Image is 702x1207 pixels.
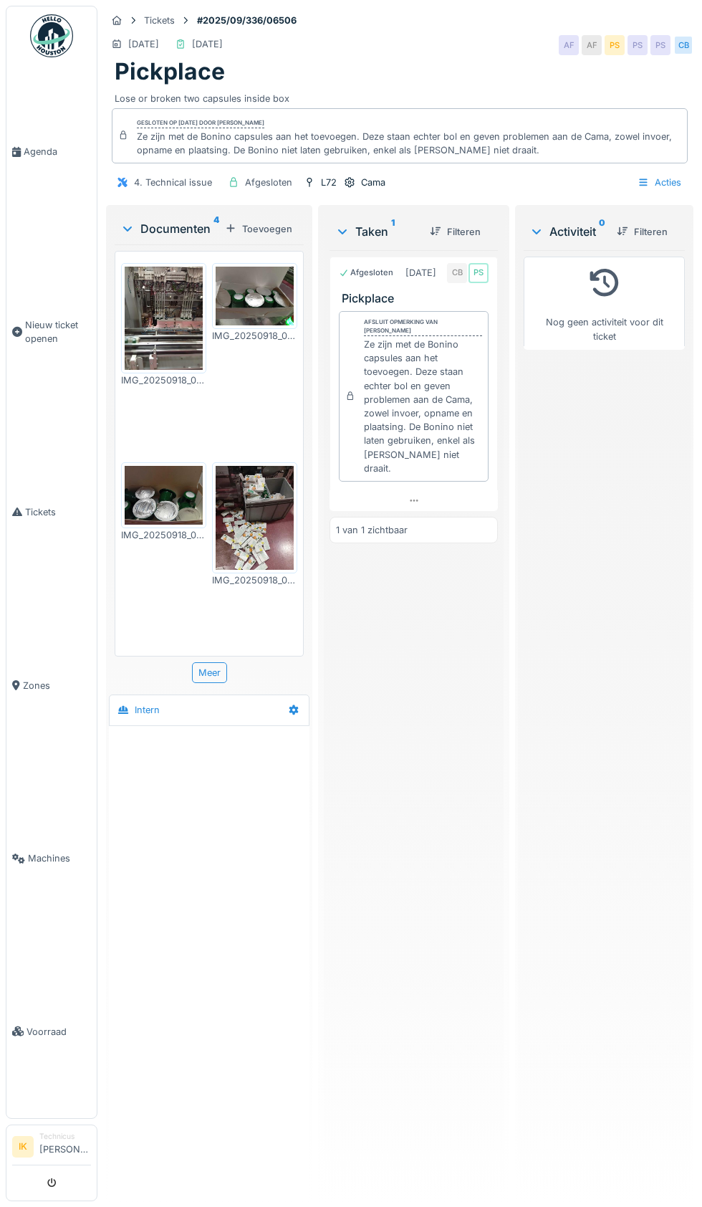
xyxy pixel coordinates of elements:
div: IMG_20250918_085054.jpg [212,329,297,343]
a: Nieuw ticket openen [6,239,97,426]
div: IMG_20250918_085037.jpg [212,573,297,587]
div: Afsluit opmerking van [PERSON_NAME] [364,318,482,336]
div: [DATE] [128,37,159,51]
a: Tickets [6,426,97,599]
div: L72 [321,176,337,189]
div: PS [628,35,648,55]
div: Lose or broken two capsules inside box [115,86,685,105]
div: [DATE] [405,266,436,280]
img: 8scvdq5geo0q8wop9zlxbdy1dzk0 [125,267,203,371]
div: Cama [361,176,385,189]
div: Toevoegen [219,219,298,239]
div: Meer [192,662,227,683]
div: Tickets [144,14,175,27]
a: Agenda [6,65,97,239]
h3: Pickplace [342,292,491,305]
div: Nog geen activiteit voor dit ticket [533,263,675,343]
div: PS [650,35,670,55]
a: Voorraad [6,945,97,1119]
div: IMG_20250918_085118.jpg [121,528,206,542]
span: Tickets [25,505,91,519]
span: Voorraad [27,1025,91,1039]
li: IK [12,1136,34,1158]
div: IMG_20250918_092122.jpg [121,373,206,387]
div: Ze zijn met de Bonino capsules aan het toevoegen. Deze staan echter bol en geven problemen aan de... [137,130,681,157]
div: CB [673,35,693,55]
span: Nieuw ticket openen [25,318,91,345]
div: CB [447,263,467,283]
div: Afgesloten [245,176,292,189]
div: Activiteit [529,223,605,240]
div: Filteren [424,222,486,242]
li: [PERSON_NAME] [39,1131,91,1162]
sup: 4 [213,220,219,237]
div: Intern [135,703,160,717]
img: Badge_color-CXgf-gQk.svg [30,14,73,57]
div: PS [468,263,489,283]
div: Filteren [611,222,673,242]
div: 4. Technical issue [134,176,212,189]
strong: #2025/09/336/06506 [191,14,302,27]
div: Taken [335,223,418,240]
div: PS [605,35,625,55]
span: Machines [28,851,91,865]
div: Gesloten op [DATE] door [PERSON_NAME] [137,118,264,128]
a: Zones [6,598,97,772]
sup: 1 [391,223,395,240]
a: Machines [6,772,97,945]
div: Technicus [39,1131,91,1142]
span: Zones [23,679,91,692]
span: Agenda [24,145,91,158]
div: AF [559,35,579,55]
sup: 0 [599,223,605,240]
div: AF [582,35,602,55]
img: irjcyg2p27vokjvccssblmu585gk [216,466,294,570]
div: Ze zijn met de Bonino capsules aan het toevoegen. Deze staan echter bol en geven problemen aan de... [364,338,482,475]
img: jhw5ziwwqg1dg8av6ysiauxl92r2 [216,267,294,325]
img: raulu7qxgsb3yneklp33dhs81vx5 [125,466,203,525]
h1: Pickplace [115,58,225,85]
div: Acties [631,172,688,193]
div: [DATE] [192,37,223,51]
a: IK Technicus[PERSON_NAME] [12,1131,91,1165]
div: Documenten [120,220,219,237]
div: Afgesloten [339,267,393,279]
div: 1 van 1 zichtbaar [336,523,408,537]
